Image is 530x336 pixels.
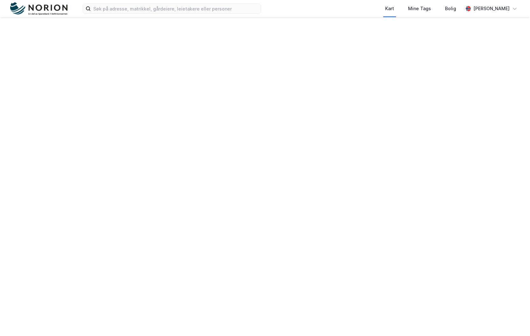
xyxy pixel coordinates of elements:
[473,5,510,12] div: [PERSON_NAME]
[91,4,261,13] input: Søk på adresse, matrikkel, gårdeiere, leietakere eller personer
[445,5,456,12] div: Bolig
[385,5,394,12] div: Kart
[10,2,67,15] img: norion-logo.80e7a08dc31c2e691866.png
[408,5,431,12] div: Mine Tags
